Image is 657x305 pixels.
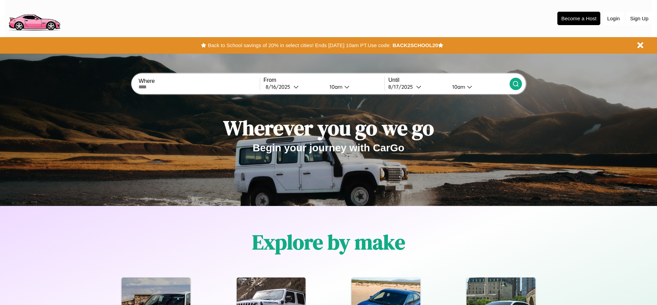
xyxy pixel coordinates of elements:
label: From [264,77,385,83]
label: Where [138,78,259,84]
button: 10am [324,83,385,90]
button: 8/16/2025 [264,83,324,90]
label: Until [388,77,509,83]
img: logo [5,3,63,32]
button: Login [604,12,623,25]
button: Sign Up [627,12,652,25]
div: 10am [449,84,467,90]
button: Back to School savings of 20% in select cities! Ends [DATE] 10am PT.Use code: [206,41,392,50]
b: BACK2SCHOOL20 [392,42,438,48]
div: 8 / 17 / 2025 [388,84,416,90]
h1: Explore by make [252,228,405,256]
div: 8 / 16 / 2025 [266,84,293,90]
button: Become a Host [557,12,600,25]
button: 10am [447,83,509,90]
div: 10am [326,84,344,90]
